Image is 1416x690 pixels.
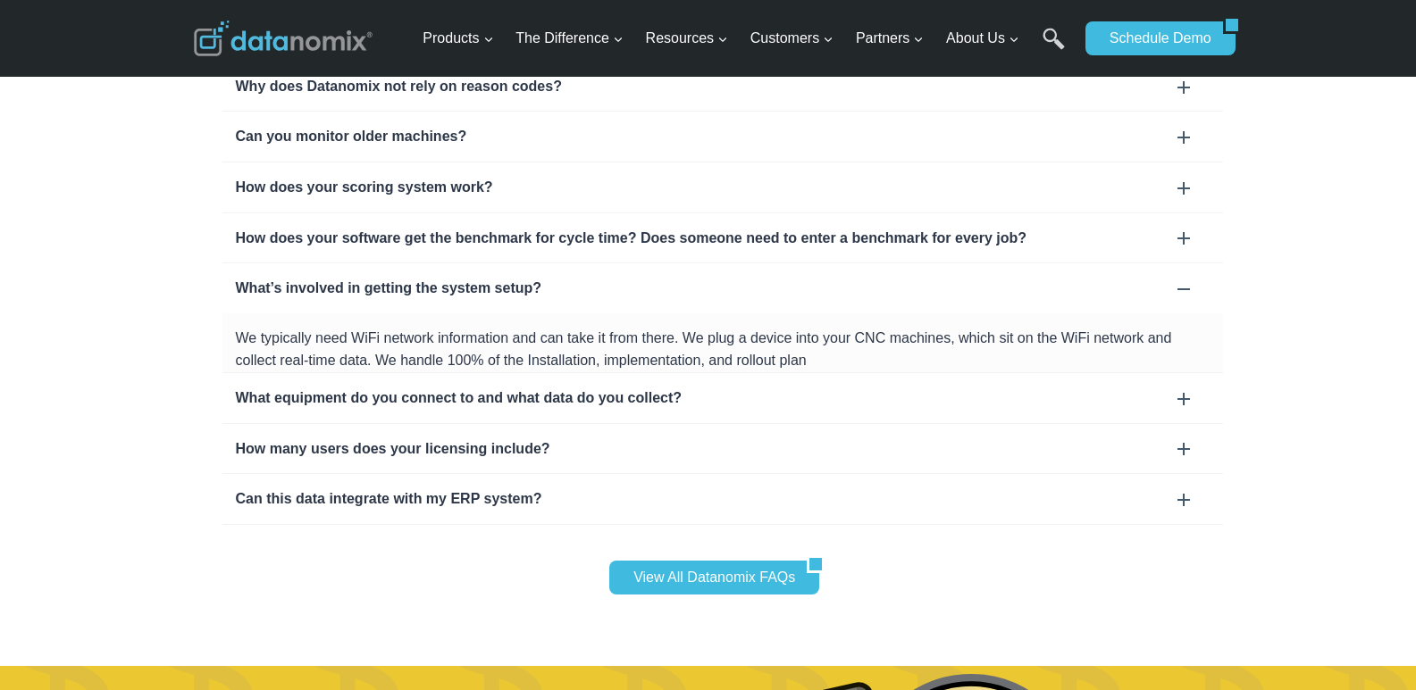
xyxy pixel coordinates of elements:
[946,27,1019,50] span: About Us
[515,27,624,50] span: The Difference
[222,213,1223,263] div: How does your software get the benchmark for cycle time? Does someone need to enter a benchmark f...
[194,21,373,56] img: Datanomix
[243,398,301,411] a: Privacy Policy
[236,75,1210,98] div: Why does Datanomix not rely on reason codes?
[222,112,1223,162] div: Can you monitor older machines?
[236,387,1210,410] div: What equipment do you connect to and what data do you collect?
[200,398,227,411] a: Terms
[646,27,728,50] span: Resources
[236,227,1210,250] div: How does your software get the benchmark for cycle time? Does someone need to enter a benchmark f...
[236,487,1210,511] div: Can this data integrate with my ERP system?
[423,27,493,50] span: Products
[236,125,1210,148] div: Can you monitor older machines?
[1085,21,1223,55] a: Schedule Demo
[750,27,834,50] span: Customers
[222,424,1223,474] div: How many users does your licensing include?
[236,176,1210,199] div: How does your scoring system work?
[856,27,924,50] span: Partners
[609,561,807,594] a: View All Datanomix FAQs
[222,263,1223,313] div: What’s involved in getting the system setup?
[222,373,1223,423] div: What equipment do you connect to and what data do you collect?
[402,74,482,90] span: Phone number
[236,277,1210,300] div: What’s involved in getting the system setup?
[402,1,459,17] span: Last Name
[415,10,1077,68] nav: Primary Navigation
[222,313,1223,372] div: What’s involved in getting the system setup?
[222,62,1223,112] div: Why does Datanomix not rely on reason codes?
[1043,28,1065,68] a: Search
[222,162,1223,212] div: How does your scoring system work?
[194,62,1223,525] section: FAQ Section
[236,437,1210,461] div: How many users does your licensing include?
[222,474,1223,524] div: Can this data integrate with my ERP system?
[402,220,471,237] span: State/Region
